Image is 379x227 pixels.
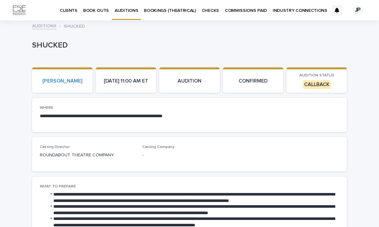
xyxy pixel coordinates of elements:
[40,145,70,149] span: Casting Director
[142,152,237,159] p: -
[40,106,53,110] span: WHERE
[40,185,76,188] span: WHAT TO PREPARE
[42,78,82,84] a: [PERSON_NAME]
[303,80,331,89] div: CALLBACK
[100,78,152,84] p: [DATE] 11:00 AM ET
[142,145,174,149] span: Casting Company
[299,74,334,77] span: AUDITION STATUS
[40,152,135,159] p: ROUNDABOUT THEATRE COMPANY
[163,78,216,84] p: AUDITION
[13,4,26,17] img: Km9EesSdRbS9ajqhBzyo
[64,22,85,29] p: SHUCKED
[32,41,344,50] p: SHUCKED
[227,78,279,84] p: CONFIRMED
[353,5,363,15] div: JP
[32,22,57,29] a: AUDITIONS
